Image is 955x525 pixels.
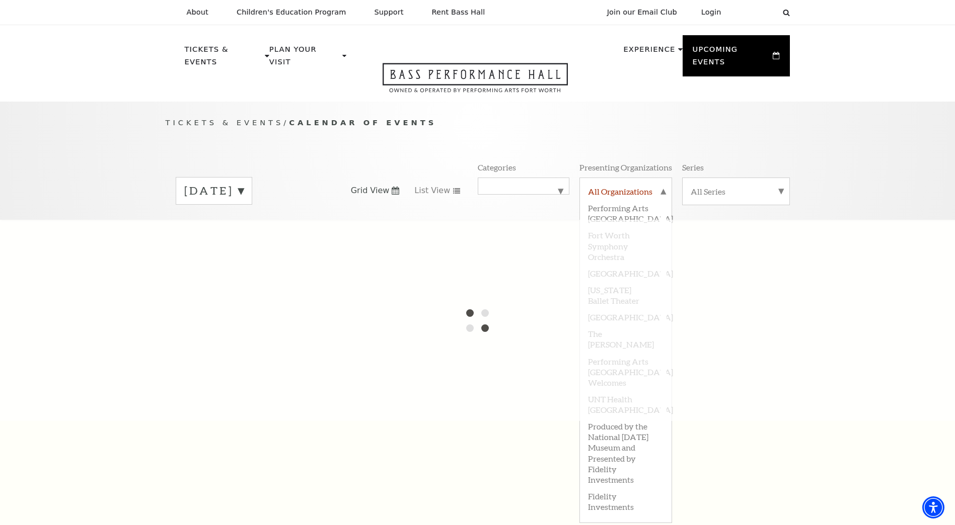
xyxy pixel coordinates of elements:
p: / [166,117,790,129]
span: Tickets & Events [166,118,284,127]
label: Performing Arts [GEOGRAPHIC_DATA] [588,199,664,226]
span: Calendar of Events [289,118,436,127]
div: Accessibility Menu [922,496,944,518]
p: Presenting Organizations [579,162,672,172]
span: List View [414,185,450,196]
p: Categories [478,162,516,172]
p: Support [375,8,404,17]
label: Fidelity Investments [588,487,664,514]
a: Open this option [346,63,604,102]
select: Select: [738,8,773,17]
label: All Series [691,186,781,197]
p: Rent Bass Hall [432,8,485,17]
p: Experience [623,43,675,61]
label: Produced by the National [DATE] Museum and Presented by Fidelity Investments [588,417,664,487]
p: Plan Your Visit [269,43,340,74]
p: Series [682,162,704,172]
label: All Organizations [588,186,664,199]
span: Grid View [351,185,390,196]
p: Children's Education Program [237,8,346,17]
p: Upcoming Events [693,43,771,74]
p: Tickets & Events [185,43,263,74]
label: [DATE] [184,183,244,199]
p: About [187,8,208,17]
